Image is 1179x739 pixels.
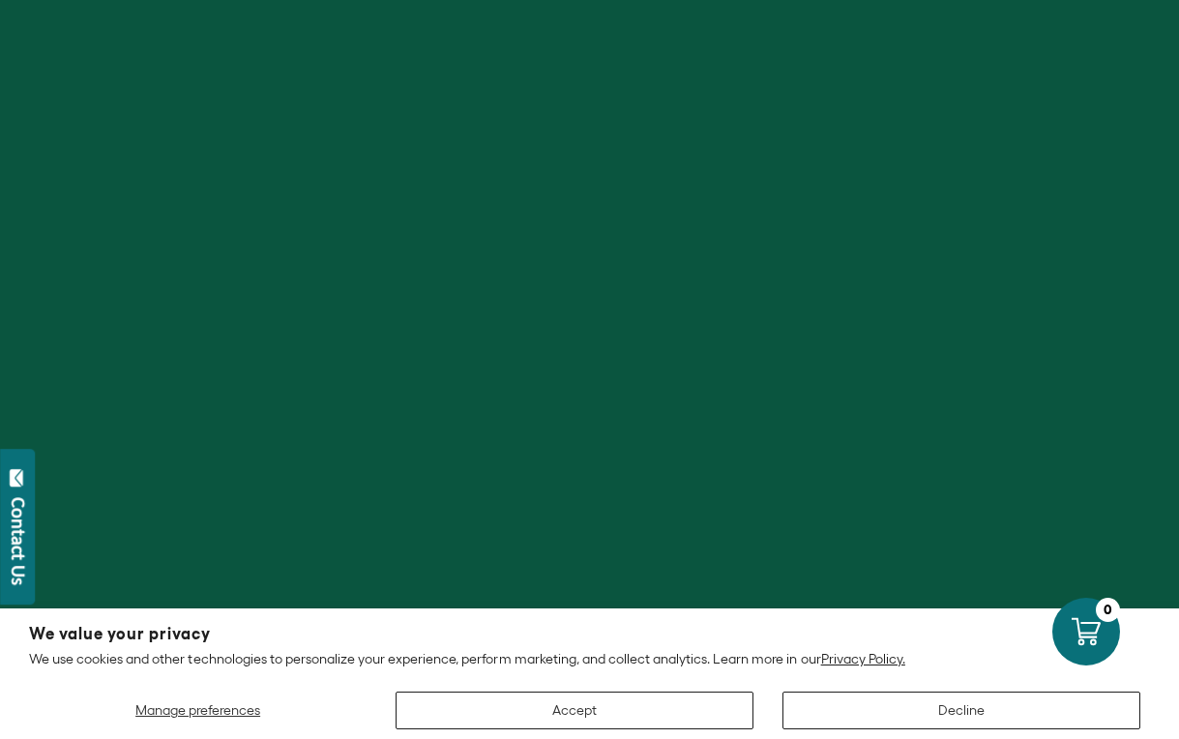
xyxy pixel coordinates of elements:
[29,692,367,729] button: Manage preferences
[1096,598,1120,622] div: 0
[29,650,1150,667] p: We use cookies and other technologies to personalize your experience, perform marketing, and coll...
[821,651,905,666] a: Privacy Policy.
[135,702,260,718] span: Manage preferences
[396,692,753,729] button: Accept
[782,692,1140,729] button: Decline
[9,497,28,585] div: Contact Us
[29,626,1150,642] h2: We value your privacy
